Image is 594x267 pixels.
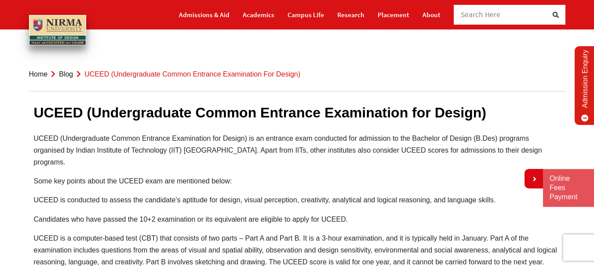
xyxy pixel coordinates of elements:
[29,70,48,78] a: Home
[59,70,73,78] a: Blog
[337,7,364,22] a: Research
[34,175,561,187] p: Some key points about the UCEED exam are mentioned below:
[461,10,501,19] span: Search Here
[550,174,587,201] a: Online Fees Payment
[179,7,230,22] a: Admissions & Aid
[29,57,565,91] nav: breadcrumb
[34,104,561,121] h1: UCEED (Undergraduate Common Entrance Examination for Design)
[34,194,561,206] p: UCEED is conducted to assess the candidate’s aptitude for design, visual perception, creativity, ...
[378,7,409,22] a: Placement
[423,7,441,22] a: About
[29,15,86,45] img: main_logo
[34,213,561,225] p: Candidates who have passed the 10+2 examination or its equivalent are eligible to apply for UCEED.
[84,70,300,78] span: UCEED (Undergraduate Common Entrance Examination for Design)
[34,132,561,168] p: UCEED (Undergraduate Common Entrance Examination for Design) is an entrance exam conducted for ad...
[243,7,274,22] a: Academics
[288,7,324,22] a: Campus Life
